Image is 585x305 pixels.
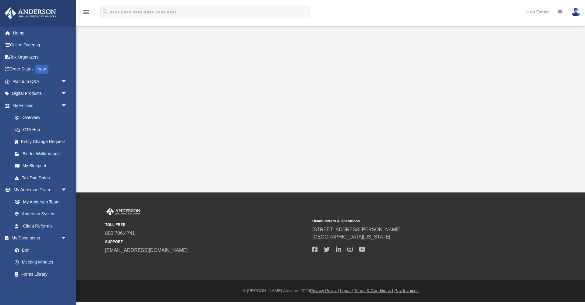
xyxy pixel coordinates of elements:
[4,184,73,196] a: My Anderson Teamarrow_drop_down
[105,208,142,216] img: Anderson Advisors Platinum Portal
[105,231,135,236] a: 800.706.4741
[82,12,90,16] a: menu
[4,88,76,100] a: Digital Productsarrow_drop_down
[9,160,73,172] a: My Blueprint
[4,99,76,112] a: My Entitiesarrow_drop_down
[82,9,90,16] i: menu
[35,65,48,74] div: NEW
[61,75,73,88] span: arrow_drop_down
[354,288,393,293] a: Terms & Conditions |
[4,63,76,76] a: Order StatusNEW
[4,51,76,63] a: Tax Organizers
[9,172,76,184] a: Tax Due Dates
[61,99,73,112] span: arrow_drop_down
[61,232,73,245] span: arrow_drop_down
[4,232,73,244] a: My Documentsarrow_drop_down
[9,196,70,208] a: My Anderson Team
[3,7,58,19] img: Anderson Advisors Platinum Portal
[61,184,73,196] span: arrow_drop_down
[9,244,70,256] a: Box
[312,227,401,232] a: [STREET_ADDRESS][PERSON_NAME]
[340,288,353,293] a: Legal |
[4,27,76,39] a: Home
[9,112,76,124] a: Overview
[9,280,73,292] a: Notarize
[4,39,76,51] a: Online Ordering
[4,75,76,88] a: Platinum Q&Aarrow_drop_down
[9,208,73,220] a: Anderson System
[9,220,73,232] a: Client Referrals
[571,8,580,16] img: User Pic
[76,288,585,294] div: © [PERSON_NAME] Advisors 2025
[310,288,339,293] a: Privacy Policy |
[394,288,418,293] a: Pay Invoices
[9,124,76,136] a: CTA Hub
[9,256,73,268] a: Meeting Minutes
[102,8,108,15] i: search
[61,88,73,100] span: arrow_drop_down
[9,268,70,280] a: Forms Library
[9,136,76,148] a: Entity Change Request
[312,234,390,239] a: [GEOGRAPHIC_DATA][US_STATE]
[312,218,515,224] small: Headquarters & Operations
[105,248,188,253] a: [EMAIL_ADDRESS][DOMAIN_NAME]
[9,148,76,160] a: Binder Walkthrough
[105,222,308,228] small: TOLL FREE
[105,239,308,245] small: SUPPORT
